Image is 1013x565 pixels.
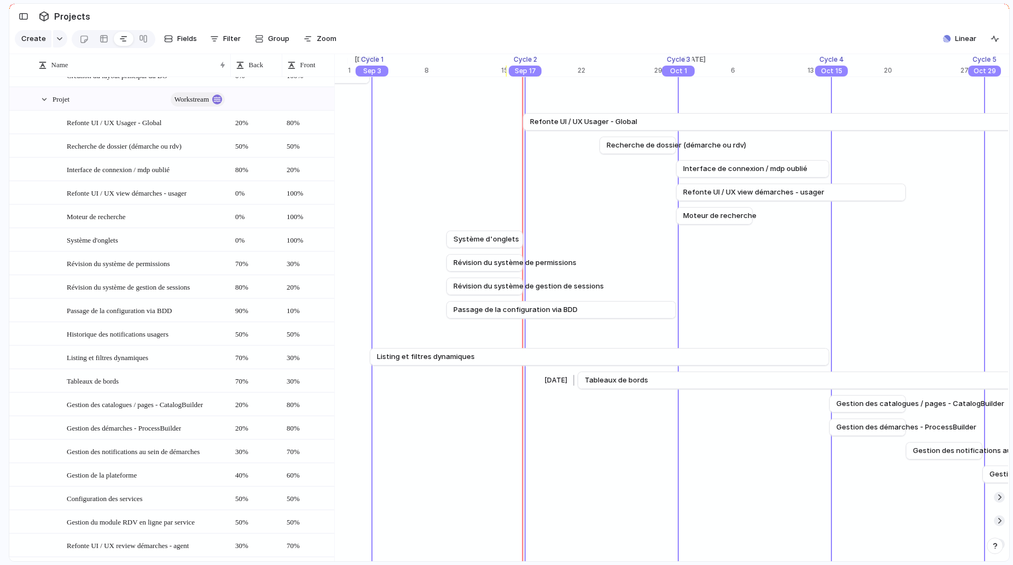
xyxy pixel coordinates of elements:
span: 70% [231,252,281,269]
span: Listing et filtres dynamiques [67,351,148,363]
div: Oct 15 [815,66,848,76]
button: Group [249,30,295,48]
span: 70% [231,370,281,387]
span: Projet [53,92,69,105]
div: Cycle 2 [511,55,539,64]
span: Système d'onglets [67,233,118,246]
span: Révision du système de permissions [67,257,170,269]
span: 30% [282,346,334,363]
div: 6 [731,66,807,75]
div: Oct 1 [662,66,695,76]
div: [DATE] [540,375,571,386]
span: Système d'onglets [453,234,519,245]
div: 29 [654,66,676,75]
a: Gestion des catalogues / pages - CatalogBuilder [836,396,899,412]
span: 50% [282,511,334,528]
a: Interface de connexion / mdp oublié [683,161,822,177]
span: 30% [282,252,334,269]
span: Recherche de dossier (démarche ou rdv) [607,140,746,151]
span: 20% [282,158,334,175]
div: Cycle 3 [665,55,692,64]
div: Sep 3 [356,66,388,76]
a: Passage de la configuration via BDD [453,302,669,318]
span: 90% [231,299,281,316]
a: Listing et filtres dynamiques [377,349,822,365]
span: 30% [231,534,281,551]
span: 20% [231,111,281,128]
span: Refonte UI / UX Usager - Global [67,116,161,128]
span: Fields [177,33,197,44]
div: 13 [807,66,884,75]
span: 10% [282,299,334,316]
span: Révision du système de permissions [453,257,577,268]
span: 80% [282,393,334,410]
div: 15 [501,66,578,75]
span: 80% [282,111,334,128]
span: Name [51,60,68,70]
div: 22 [578,66,654,75]
span: Moteur de recherche [67,210,126,222]
div: 20 [884,66,960,75]
a: Moteur de recherche [683,208,746,224]
span: Projects [52,7,92,26]
div: Cycle 4 [817,55,846,64]
a: Gestion des notifications au sein de démarches [913,443,975,459]
span: Configuration des services [67,492,143,504]
span: Révision du système de gestion de sessions [67,280,190,293]
span: 50% [282,135,334,152]
span: 40% [231,464,281,481]
span: Listing et filtres dynamiques [377,351,475,362]
a: Gestion des démarches - ProcessBuilder [836,419,899,435]
span: 80% [231,276,281,293]
span: 80% [282,417,334,434]
a: Refonte UI / UX view démarches - usager [683,184,899,201]
span: 0% [231,229,281,246]
span: 50% [282,323,334,340]
span: 100% [282,182,334,199]
span: 50% [231,511,281,528]
span: 0% [231,182,281,199]
span: 70% [282,440,334,457]
span: 50% [231,487,281,504]
span: Moteur de recherche [683,210,756,221]
div: Oct 29 [968,66,1001,76]
span: 30% [282,370,334,387]
span: Recherche de dossier (démarche ou rdv) [67,139,182,152]
span: Linear [955,33,976,44]
span: 0% [231,205,281,222]
a: Révision du système de gestion de sessions [453,278,516,295]
button: Linear [939,31,981,47]
div: Sep 17 [509,66,542,76]
span: Tableaux de bords [67,374,119,387]
span: Refonte UI / UX view démarches - usager [683,187,824,198]
span: Historique des notifications usagers [67,327,168,340]
span: workstream [174,92,209,107]
span: 20% [231,417,281,434]
span: Group [268,33,289,44]
button: Fields [160,30,201,48]
span: Interface de connexion / mdp oublié [67,163,170,175]
span: 20% [282,276,334,293]
span: 80% [231,158,281,175]
span: Gestion des catalogues / pages - CatalogBuilder [67,398,203,410]
span: Refonte UI / UX view démarches - usager [67,186,187,199]
span: 70% [231,346,281,363]
span: [DATE] [676,54,712,65]
button: Create [15,30,51,48]
span: Gestion des démarches - ProcessBuilder [836,422,976,433]
span: [DATE] [348,54,384,65]
button: Filter [206,30,245,48]
span: Back [249,60,264,70]
span: 50% [282,487,334,504]
span: Zoom [317,33,336,44]
button: workstream [171,92,225,107]
span: 60% [282,464,334,481]
span: Passage de la configuration via BDD [453,304,578,315]
div: 8 [424,66,501,75]
span: 70% [282,534,334,551]
span: Interface de connexion / mdp oublié [683,163,807,174]
span: 100% [282,229,334,246]
span: 20% [231,393,281,410]
span: Passage de la configuration via BDD [67,304,172,316]
span: Gestion de la plateforme [67,468,137,481]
